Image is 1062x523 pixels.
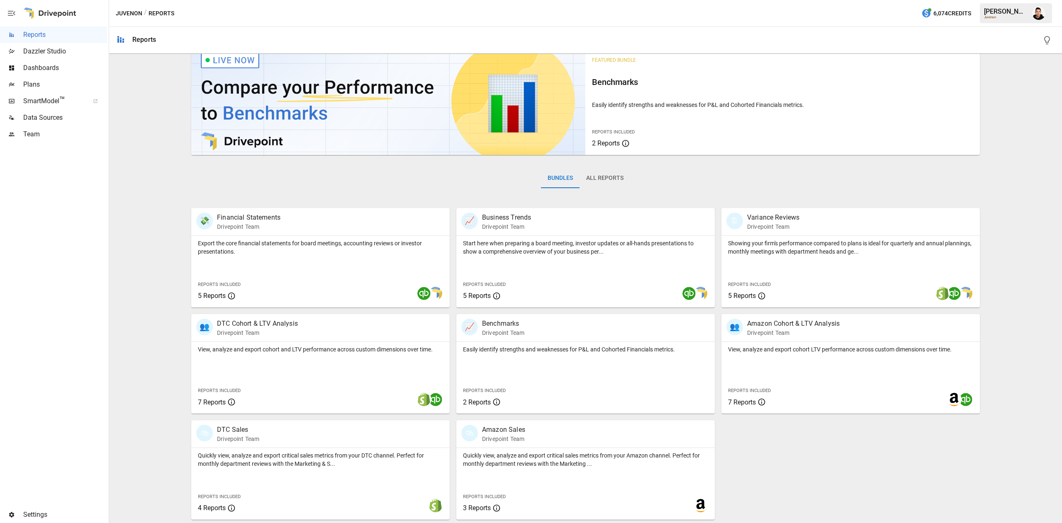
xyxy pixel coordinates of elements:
[463,345,708,354] p: Easily identify strengths and weaknesses for P&L and Cohorted Financials metrics.
[1027,2,1050,25] button: Francisco Sanchez
[592,57,636,63] span: Featured Bundle
[198,345,443,354] p: View, analyze and export cohort and LTV performance across custom dimensions over time.
[461,425,478,441] div: 🛍
[196,425,213,441] div: 🛍
[59,95,65,105] span: ™
[463,388,506,393] span: Reports Included
[592,75,973,89] h6: Benchmarks
[1032,7,1045,20] img: Francisco Sanchez
[728,345,973,354] p: View, analyze and export cohort LTV performance across custom dimensions over time.
[198,398,226,406] span: 7 Reports
[196,319,213,335] div: 👥
[23,30,107,40] span: Reports
[417,393,431,406] img: shopify
[23,510,107,520] span: Settings
[132,36,156,44] div: Reports
[747,213,799,223] p: Variance Reviews
[728,239,973,256] p: Showing your firm's performance compared to plans is ideal for quarterly and annual plannings, mo...
[23,46,107,56] span: Dazzler Studio
[429,499,442,512] img: shopify
[482,213,531,223] p: Business Trends
[482,435,525,443] p: Drivepoint Team
[23,80,107,90] span: Plans
[728,388,771,393] span: Reports Included
[461,319,478,335] div: 📈
[23,96,84,106] span: SmartModel
[217,213,280,223] p: Financial Statements
[728,282,771,287] span: Reports Included
[217,329,298,337] p: Drivepoint Team
[918,6,974,21] button: 6,074Credits
[198,504,226,512] span: 4 Reports
[747,319,840,329] p: Amazon Cohort & LTV Analysis
[482,223,531,231] p: Drivepoint Team
[482,329,524,337] p: Drivepoint Team
[198,451,443,468] p: Quickly view, analyze and export critical sales metrics from your DTC channel. Perfect for monthl...
[984,7,1027,15] div: [PERSON_NAME]
[726,319,743,335] div: 👥
[728,292,756,300] span: 5 Reports
[144,8,147,19] div: /
[694,287,707,300] img: smart model
[592,129,635,135] span: Reports Included
[463,239,708,256] p: Start here when preparing a board meeting, investor updates or all-hands presentations to show a ...
[482,425,525,435] p: Amazon Sales
[984,15,1027,19] div: Juvenon
[198,388,241,393] span: Reports Included
[23,63,107,73] span: Dashboards
[463,451,708,468] p: Quickly view, analyze and export critical sales metrics from your Amazon channel. Perfect for mon...
[933,8,971,19] span: 6,074 Credits
[429,287,442,300] img: smart model
[429,393,442,406] img: quickbooks
[580,168,630,188] button: All Reports
[417,287,431,300] img: quickbooks
[747,329,840,337] p: Drivepoint Team
[948,287,961,300] img: quickbooks
[728,398,756,406] span: 7 Reports
[959,393,972,406] img: quickbooks
[198,494,241,499] span: Reports Included
[198,292,226,300] span: 5 Reports
[959,287,972,300] img: smart model
[198,239,443,256] p: Export the core financial statements for board meetings, accounting reviews or investor presentat...
[592,139,620,147] span: 2 Reports
[116,8,142,19] button: Juvenon
[217,425,259,435] p: DTC Sales
[463,504,491,512] span: 3 Reports
[461,213,478,229] div: 📈
[217,223,280,231] p: Drivepoint Team
[217,319,298,329] p: DTC Cohort & LTV Analysis
[694,499,707,512] img: amazon
[936,287,949,300] img: shopify
[463,494,506,499] span: Reports Included
[463,282,506,287] span: Reports Included
[726,213,743,229] div: 🗓
[747,223,799,231] p: Drivepoint Team
[217,435,259,443] p: Drivepoint Team
[482,319,524,329] p: Benchmarks
[948,393,961,406] img: amazon
[463,398,491,406] span: 2 Reports
[682,287,696,300] img: quickbooks
[463,292,491,300] span: 5 Reports
[541,168,580,188] button: Bundles
[592,101,973,109] p: Easily identify strengths and weaknesses for P&L and Cohorted Financials metrics.
[23,113,107,123] span: Data Sources
[198,282,241,287] span: Reports Included
[191,47,585,155] img: video thumbnail
[196,213,213,229] div: 💸
[23,129,107,139] span: Team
